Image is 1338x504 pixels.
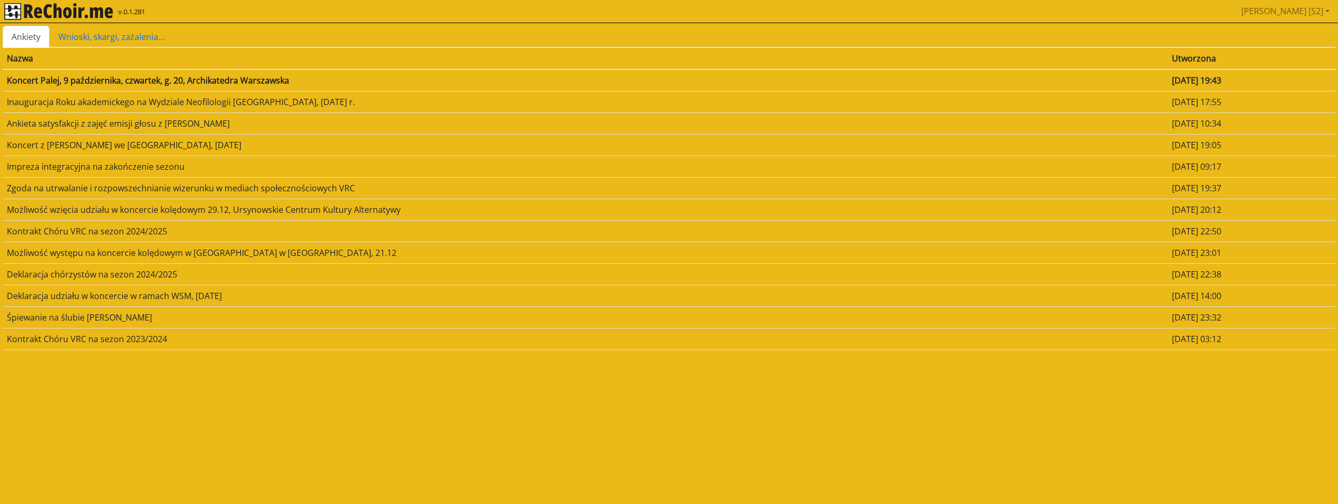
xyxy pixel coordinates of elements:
td: Kontrakt Chóru VRC na sezon 2024/2025 [3,220,1168,242]
td: Deklaracja chórzystów na sezon 2024/2025 [3,263,1168,285]
td: [DATE] 19:37 [1168,177,1335,199]
td: Ankieta satysfakcji z zajęć emisji głosu z [PERSON_NAME] [3,112,1168,134]
td: Inauguracja Roku akademickego na Wydziale Neofilologii [GEOGRAPHIC_DATA], [DATE] r. [3,91,1168,112]
td: Koncert z [PERSON_NAME] we [GEOGRAPHIC_DATA], [DATE] [3,134,1168,156]
td: [DATE] 03:12 [1168,328,1335,349]
div: Nazwa [7,52,1163,65]
td: Impreza integracyjna na zakończenie sezonu [3,156,1168,177]
a: [PERSON_NAME] [S2] [1237,1,1334,22]
td: [DATE] 14:00 [1168,285,1335,306]
div: Utworzona [1172,52,1331,65]
td: [DATE] 23:32 [1168,306,1335,328]
td: [DATE] 10:34 [1168,112,1335,134]
td: [DATE] 09:17 [1168,156,1335,177]
td: [DATE] 22:50 [1168,220,1335,242]
td: Możliwość występu na koncercie kolędowym w [GEOGRAPHIC_DATA] w [GEOGRAPHIC_DATA], 21.12 [3,242,1168,263]
a: Ankiety [3,26,49,48]
td: Możliwość wzięcia udziału w koncercie kolędowym 29.12, Ursynowskie Centrum Kultury Alternatywy [3,199,1168,220]
td: [DATE] 19:05 [1168,134,1335,156]
td: [DATE] 17:55 [1168,91,1335,112]
td: Koncert Palej, 9 października, czwartek, g. 20, Archikatedra Warszawska [3,69,1168,91]
td: Kontrakt Chóru VRC na sezon 2023/2024 [3,328,1168,349]
td: [DATE] 23:01 [1168,242,1335,263]
td: Zgoda na utrwalanie i rozpowszechnianie wizerunku w mediach społecznościowych VRC [3,177,1168,199]
td: [DATE] 20:12 [1168,199,1335,220]
td: Śpiewanie na ślubie [PERSON_NAME] [3,306,1168,328]
td: [DATE] 22:38 [1168,263,1335,285]
td: Deklaracja udziału w koncercie w ramach WSM, [DATE] [3,285,1168,306]
td: [DATE] 19:43 [1168,69,1335,91]
span: v.0.1.281 [118,7,145,17]
a: Wnioski, skargi, zażalenia... [49,26,173,48]
img: rekłajer mi [4,3,113,20]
